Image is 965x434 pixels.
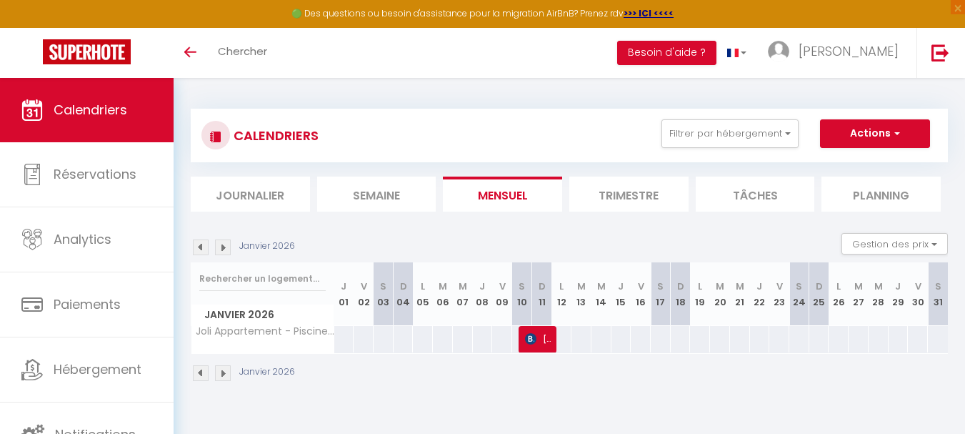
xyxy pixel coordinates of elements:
[895,280,901,293] abbr: J
[730,262,750,326] th: 21
[194,326,336,337] span: Joli Appartement - Piscine - 68m2 - [GEOGRAPHIC_DATA]
[849,262,869,326] th: 27
[756,280,762,293] abbr: J
[796,280,802,293] abbr: S
[551,262,571,326] th: 12
[492,262,512,326] th: 09
[453,262,473,326] th: 07
[931,44,949,61] img: logout
[611,262,631,326] th: 15
[597,280,606,293] abbr: M
[841,233,948,255] button: Gestion des prix
[651,262,671,326] th: 17
[361,280,367,293] abbr: V
[341,280,346,293] abbr: J
[690,262,710,326] th: 19
[519,280,525,293] abbr: S
[394,262,414,326] th: 04
[218,44,267,59] span: Chercher
[816,280,823,293] abbr: D
[191,305,334,325] span: Janvier 2026
[439,280,447,293] abbr: M
[577,280,586,293] abbr: M
[631,262,651,326] th: 16
[443,177,562,212] li: Mensuel
[809,262,829,326] th: 25
[854,280,863,293] abbr: M
[638,280,644,293] abbr: V
[591,262,611,326] th: 14
[750,262,770,326] th: 22
[618,280,624,293] abbr: J
[671,262,691,326] th: 18
[421,280,425,293] abbr: L
[459,280,467,293] abbr: M
[191,177,310,212] li: Journalier
[869,262,889,326] th: 28
[915,280,921,293] abbr: V
[499,280,506,293] abbr: V
[624,7,674,19] a: >>> ICI <<<<
[569,177,689,212] li: Trimestre
[433,262,453,326] th: 06
[400,280,407,293] abbr: D
[820,119,930,148] button: Actions
[571,262,591,326] th: 13
[874,280,883,293] abbr: M
[239,240,295,253] p: Janvier 2026
[559,280,564,293] abbr: L
[512,262,532,326] th: 10
[532,262,552,326] th: 11
[677,280,684,293] abbr: D
[479,280,485,293] abbr: J
[539,280,546,293] abbr: D
[698,280,702,293] abbr: L
[757,28,916,78] a: ... [PERSON_NAME]
[789,262,809,326] th: 24
[354,262,374,326] th: 02
[821,177,941,212] li: Planning
[54,165,136,183] span: Réservations
[317,177,436,212] li: Semaine
[696,177,815,212] li: Tâches
[829,262,849,326] th: 26
[207,28,278,78] a: Chercher
[716,280,724,293] abbr: M
[776,280,783,293] abbr: V
[413,262,433,326] th: 05
[334,262,354,326] th: 01
[473,262,493,326] th: 08
[661,119,799,148] button: Filtrer par hébergement
[43,39,131,64] img: Super Booking
[799,42,899,60] span: [PERSON_NAME]
[525,325,551,352] span: [PERSON_NAME]
[769,262,789,326] th: 23
[230,119,319,152] h3: CALENDRIERS
[54,230,111,248] span: Analytics
[935,280,941,293] abbr: S
[239,365,295,379] p: Janvier 2026
[54,101,127,119] span: Calendriers
[54,360,141,378] span: Hébergement
[889,262,909,326] th: 29
[657,280,664,293] abbr: S
[54,295,121,313] span: Paiements
[374,262,394,326] th: 03
[199,266,326,292] input: Rechercher un logement...
[836,280,841,293] abbr: L
[710,262,730,326] th: 20
[928,262,948,326] th: 31
[736,280,744,293] abbr: M
[908,262,928,326] th: 30
[617,41,716,65] button: Besoin d'aide ?
[768,41,789,62] img: ...
[380,280,386,293] abbr: S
